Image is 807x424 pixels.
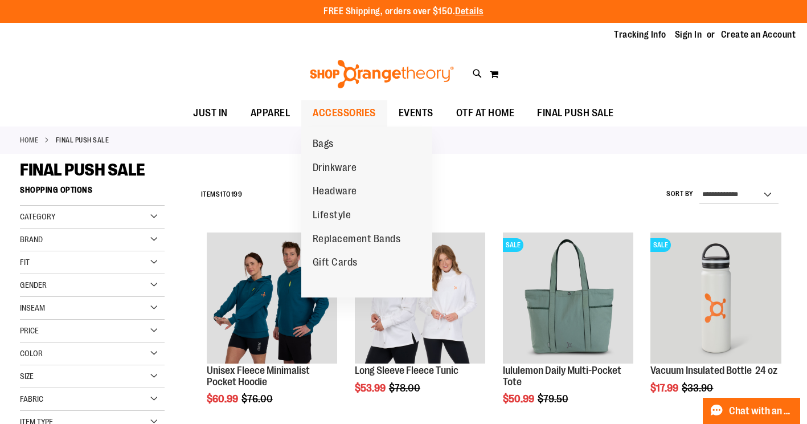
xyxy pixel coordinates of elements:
[231,190,243,198] span: 199
[220,190,223,198] span: 1
[313,233,401,247] span: Replacement Bands
[503,233,633,363] img: lululemon Daily Multi-Pocket Tote
[399,100,433,126] span: EVENTS
[313,138,334,152] span: Bags
[207,233,337,363] img: Unisex Fleece Minimalist Pocket Hoodie
[682,382,715,394] span: $33.90
[308,60,456,88] img: Shop Orangetheory
[323,5,484,18] p: FREE Shipping, orders over $150.
[20,394,43,403] span: Fabric
[193,100,228,126] span: JUST IN
[503,365,621,388] a: lululemon Daily Multi-Pocket Tote
[503,238,523,252] span: SALE
[650,233,781,363] img: Vacuum Insulated Bottle 24 oz
[20,212,55,221] span: Category
[241,393,275,405] span: $76.00
[207,393,240,405] span: $60.99
[313,100,376,126] span: ACCESSORIES
[721,28,796,41] a: Create an Account
[389,382,422,394] span: $78.00
[207,233,337,365] a: Unisex Fleece Minimalist Pocket Hoodie
[20,349,43,358] span: Color
[313,209,351,223] span: Lifestyle
[456,100,515,126] span: OTF AT HOME
[650,233,781,365] a: Vacuum Insulated Bottle 24 ozSALE
[20,258,30,267] span: Fit
[666,189,694,199] label: Sort By
[207,365,310,388] a: Unisex Fleece Minimalist Pocket Hoodie
[614,28,666,41] a: Tracking Info
[455,6,484,17] a: Details
[650,365,777,376] a: Vacuum Insulated Bottle 24 oz
[650,238,671,252] span: SALE
[503,393,536,405] span: $50.99
[538,393,570,405] span: $79.50
[20,303,45,312] span: Inseam
[355,233,485,365] a: Product image for Fleece Long SleeveSALE
[20,326,39,335] span: Price
[201,186,243,203] h2: Items to
[645,227,786,422] div: product
[313,185,357,199] span: Headware
[537,100,614,126] span: FINAL PUSH SALE
[56,135,109,145] strong: FINAL PUSH SALE
[349,227,491,422] div: product
[20,280,47,290] span: Gender
[355,382,387,394] span: $53.99
[355,365,458,376] a: Long Sleeve Fleece Tunic
[503,233,633,365] a: lululemon Daily Multi-Pocket ToteSALE
[675,28,702,41] a: Sign In
[729,406,793,417] span: Chat with an Expert
[20,180,165,206] strong: Shopping Options
[20,160,145,180] span: FINAL PUSH SALE
[251,100,290,126] span: APPAREL
[313,162,357,176] span: Drinkware
[650,382,680,394] span: $17.99
[703,398,801,424] button: Chat with an Expert
[313,256,358,271] span: Gift Cards
[20,372,34,381] span: Size
[355,233,485,363] img: Product image for Fleece Long Sleeve
[20,135,38,145] a: Home
[20,235,43,244] span: Brand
